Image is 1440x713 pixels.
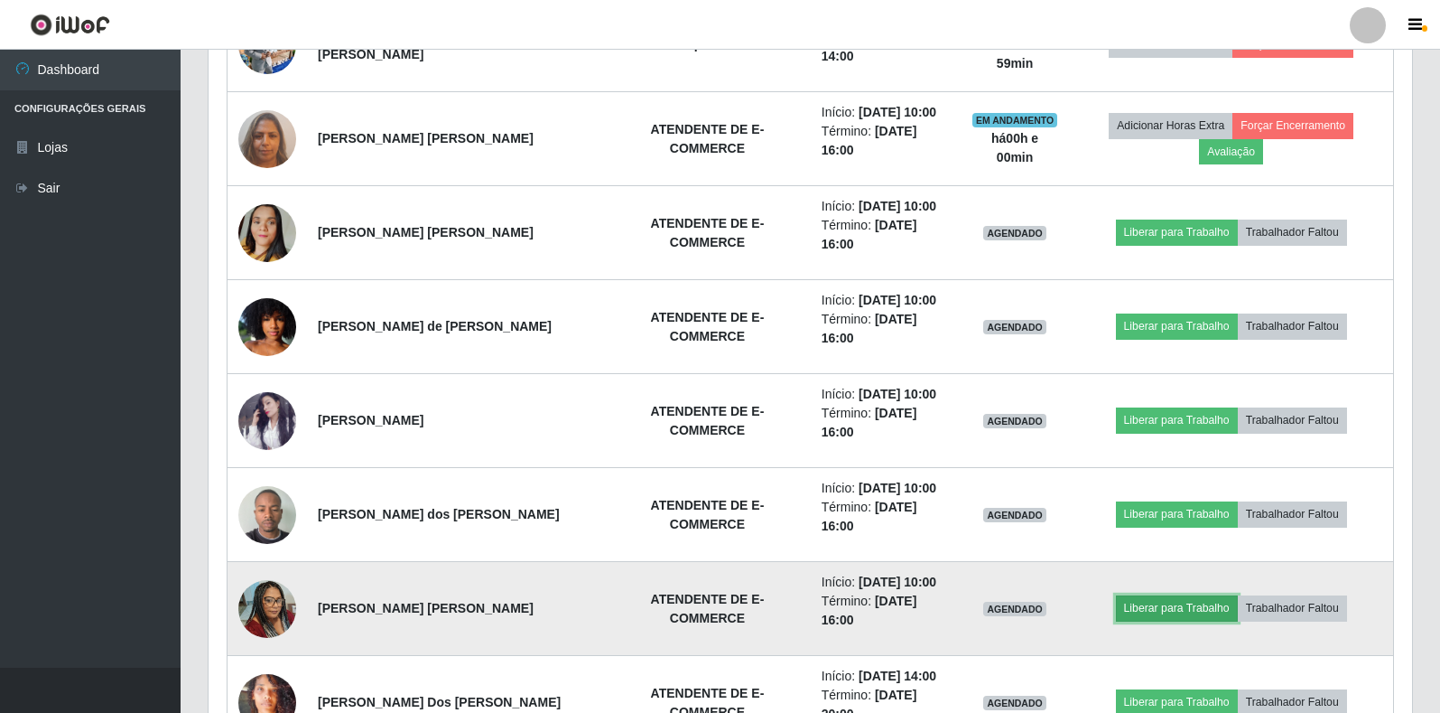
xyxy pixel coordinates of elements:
[859,669,936,683] time: [DATE] 14:00
[822,310,950,348] li: Término:
[1116,596,1238,621] button: Liberar para Trabalho
[318,28,490,61] strong: Thays [PERSON_NAME] dos [PERSON_NAME]
[859,105,936,119] time: [DATE] 10:00
[651,498,765,531] strong: ATENDENTE DE E-COMMERCE
[822,592,950,630] li: Término:
[822,103,950,122] li: Início:
[1238,408,1347,433] button: Trabalhador Faltou
[651,310,765,343] strong: ATENDENTE DE E-COMMERCE
[1116,314,1238,339] button: Liberar para Trabalho
[822,197,950,216] li: Início:
[1199,139,1263,164] button: Avaliação
[822,573,950,592] li: Início:
[983,696,1046,710] span: AGENDADO
[238,392,296,450] img: 1757034953897.jpeg
[651,404,765,437] strong: ATENDENTE DE E-COMMERCE
[972,113,1058,127] span: EM ANDAMENTO
[651,592,765,625] strong: ATENDENTE DE E-COMMERCE
[983,414,1046,428] span: AGENDADO
[318,131,534,145] strong: [PERSON_NAME] [PERSON_NAME]
[318,601,534,615] strong: [PERSON_NAME] [PERSON_NAME]
[1116,220,1238,245] button: Liberar para Trabalho
[983,226,1046,240] span: AGENDADO
[318,695,561,709] strong: [PERSON_NAME] Dos [PERSON_NAME]
[983,320,1046,334] span: AGENDADO
[859,387,936,401] time: [DATE] 10:00
[822,404,950,442] li: Término:
[651,122,765,155] strong: ATENDENTE DE E-COMMERCE
[822,479,950,498] li: Início:
[30,14,110,36] img: CoreUI Logo
[822,498,950,536] li: Término:
[1238,220,1347,245] button: Trabalhador Faltou
[318,319,552,333] strong: [PERSON_NAME] de [PERSON_NAME]
[822,216,950,254] li: Término:
[318,507,560,521] strong: [PERSON_NAME] dos [PERSON_NAME]
[859,199,936,213] time: [DATE] 10:00
[1109,113,1232,138] button: Adicionar Horas Extra
[991,131,1038,164] strong: há 00 h e 00 min
[859,481,936,495] time: [DATE] 10:00
[983,508,1046,522] span: AGENDADO
[238,276,296,379] img: 1749065164355.jpeg
[1238,502,1347,527] button: Trabalhador Faltou
[651,216,765,249] strong: ATENDENTE DE E-COMMERCE
[822,667,950,686] li: Início:
[1116,502,1238,527] button: Liberar para Trabalho
[1232,113,1353,138] button: Forçar Encerramento
[238,476,296,553] img: 1760187445640.jpeg
[822,122,950,160] li: Término:
[822,291,950,310] li: Início:
[822,385,950,404] li: Início:
[238,182,296,285] img: 1748562791419.jpeg
[238,100,296,177] img: 1747253938286.jpeg
[318,225,534,239] strong: [PERSON_NAME] [PERSON_NAME]
[1238,596,1347,621] button: Trabalhador Faltou
[238,570,296,647] img: 1759024445466.jpeg
[859,575,936,589] time: [DATE] 10:00
[318,413,423,427] strong: [PERSON_NAME]
[1116,408,1238,433] button: Liberar para Trabalho
[983,602,1046,616] span: AGENDADO
[859,293,936,307] time: [DATE] 10:00
[1238,314,1347,339] button: Trabalhador Faltou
